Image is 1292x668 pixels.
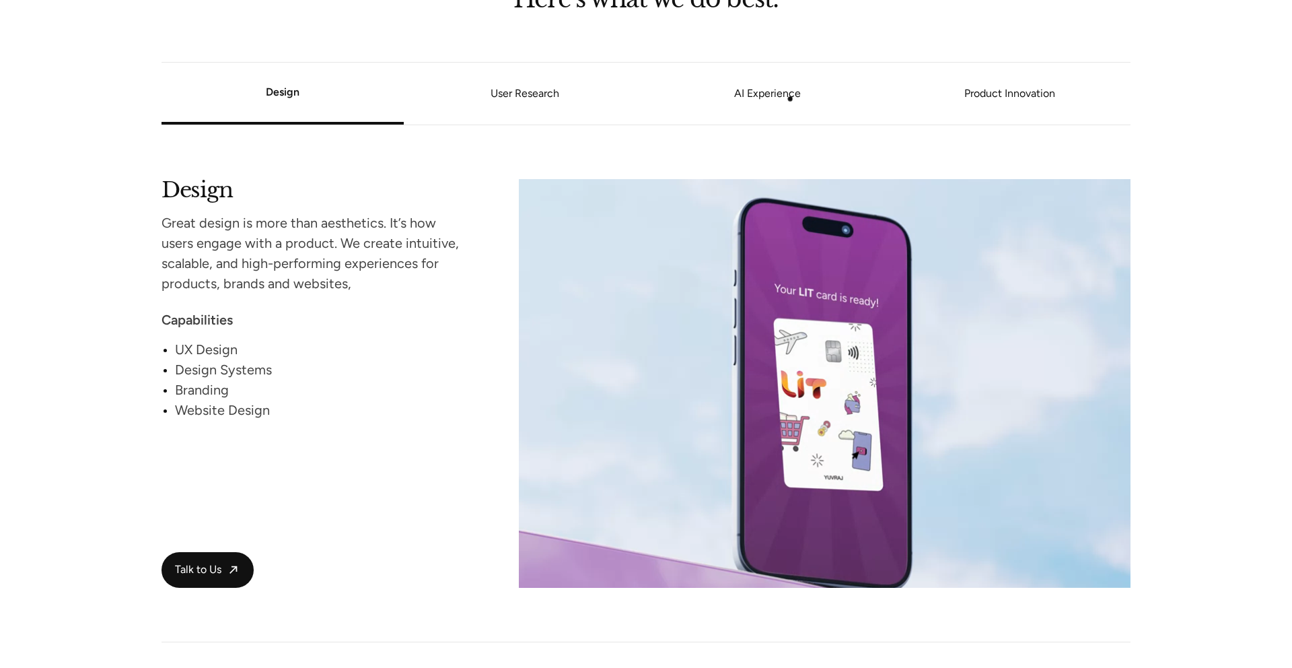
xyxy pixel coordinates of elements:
a: Product Innovation [888,90,1130,98]
div: Website Design [175,400,468,420]
div: Capabilities [161,310,468,330]
a: User Research [404,90,646,98]
div: Branding [175,380,468,400]
a: AI Experience [646,90,888,98]
div: Design Systems [175,360,468,380]
a: Design [266,86,299,98]
span: Talk to Us [175,563,221,577]
div: UX Design [175,339,468,360]
div: Great design is more than aesthetics. It’s how users engage with a product. We create intuitive, ... [161,213,468,294]
h2: Design [161,179,468,197]
a: Talk to Us [161,552,254,588]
